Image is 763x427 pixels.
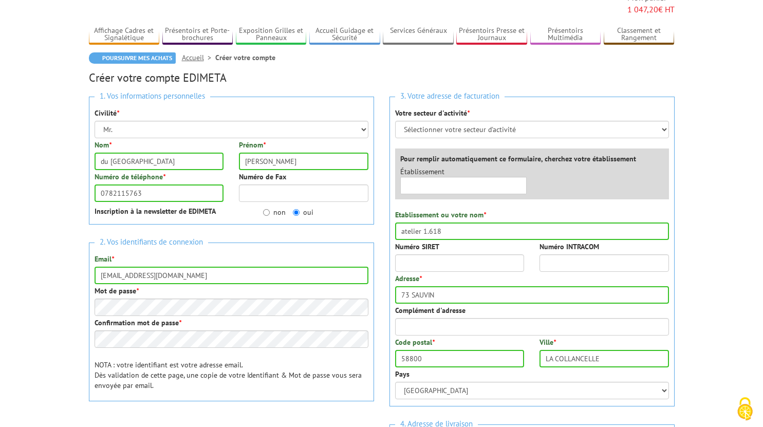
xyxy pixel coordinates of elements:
a: Accueil Guidage et Sécurité [309,26,380,43]
label: Nom [95,140,111,150]
label: Confirmation mot de passe [95,318,181,328]
a: Classement et Rangement [604,26,675,43]
button: Cookies (fenêtre modale) [727,392,763,427]
a: Accueil [182,53,215,62]
li: Créer votre compte [215,52,275,63]
span: 1 047,20 [627,4,658,14]
label: Prénom [239,140,266,150]
strong: Inscription à la newsletter de EDIMETA [95,207,216,216]
span: 3. Votre adresse de facturation [395,89,505,103]
a: Présentoirs Multimédia [530,26,601,43]
input: oui [293,209,300,216]
label: Mot de passe [95,286,139,296]
label: Pays [395,369,410,379]
label: Ville [539,337,556,347]
a: Affichage Cadres et Signalétique [89,26,160,43]
div: Établissement [393,166,535,194]
label: Complément d'adresse [395,305,466,315]
label: Numéro INTRACOM [539,242,599,252]
a: Présentoirs et Porte-brochures [162,26,233,43]
span: € HT [627,4,675,15]
label: non [263,207,286,217]
a: Poursuivre mes achats [89,52,176,64]
a: Services Généraux [383,26,454,43]
label: Email [95,254,114,264]
h2: Créer votre compte EDIMETA [89,71,675,84]
label: Etablissement ou votre nom [395,210,486,220]
label: Adresse [395,273,422,284]
label: Civilité [95,108,119,118]
label: Pour remplir automatiquement ce formulaire, cherchez votre établissement [400,154,636,164]
span: 2. Vos identifiants de connexion [95,235,208,249]
label: Votre secteur d'activité [395,108,470,118]
label: Numéro SIRET [395,242,439,252]
img: Cookies (fenêtre modale) [732,396,758,422]
input: non [263,209,270,216]
p: NOTA : votre identifiant est votre adresse email. Dès validation de cette page, une copie de votr... [95,360,368,391]
label: Numéro de Fax [239,172,286,182]
label: Code postal [395,337,435,347]
label: Numéro de téléphone [95,172,165,182]
span: 1. Vos informations personnelles [95,89,210,103]
a: Présentoirs Presse et Journaux [456,26,527,43]
label: oui [293,207,313,217]
a: Exposition Grilles et Panneaux [236,26,307,43]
